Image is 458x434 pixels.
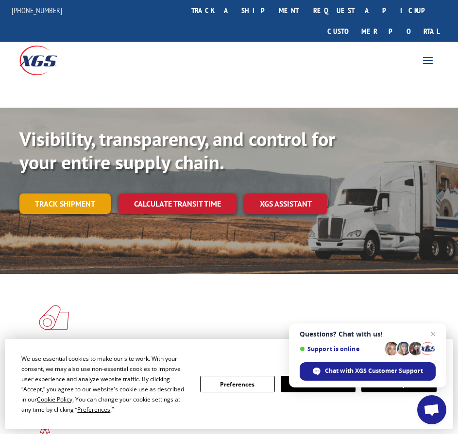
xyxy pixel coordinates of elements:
[19,193,111,214] a: Track shipment
[39,338,412,354] h1: Flooring Logistics Solutions
[119,193,237,214] a: Calculate transit time
[19,126,335,175] b: Visibility, transparency, and control for your entire supply chain.
[281,376,356,392] button: Decline
[77,405,110,414] span: Preferences
[37,395,72,403] span: Cookie Policy
[300,345,381,353] span: Support is online
[427,328,439,340] span: Close chat
[300,362,436,381] div: Chat with XGS Customer Support
[200,376,275,392] button: Preferences
[320,21,446,42] a: Customer Portal
[21,354,188,415] div: We use essential cookies to make our site work. With your consent, we may also use non-essential ...
[12,5,62,15] a: [PHONE_NUMBER]
[5,339,453,429] div: Cookie Consent Prompt
[300,330,436,338] span: Questions? Chat with us!
[325,367,423,375] span: Chat with XGS Customer Support
[39,305,69,330] img: xgs-icon-total-supply-chain-intelligence-red
[244,193,327,214] a: XGS ASSISTANT
[417,395,446,424] div: Open chat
